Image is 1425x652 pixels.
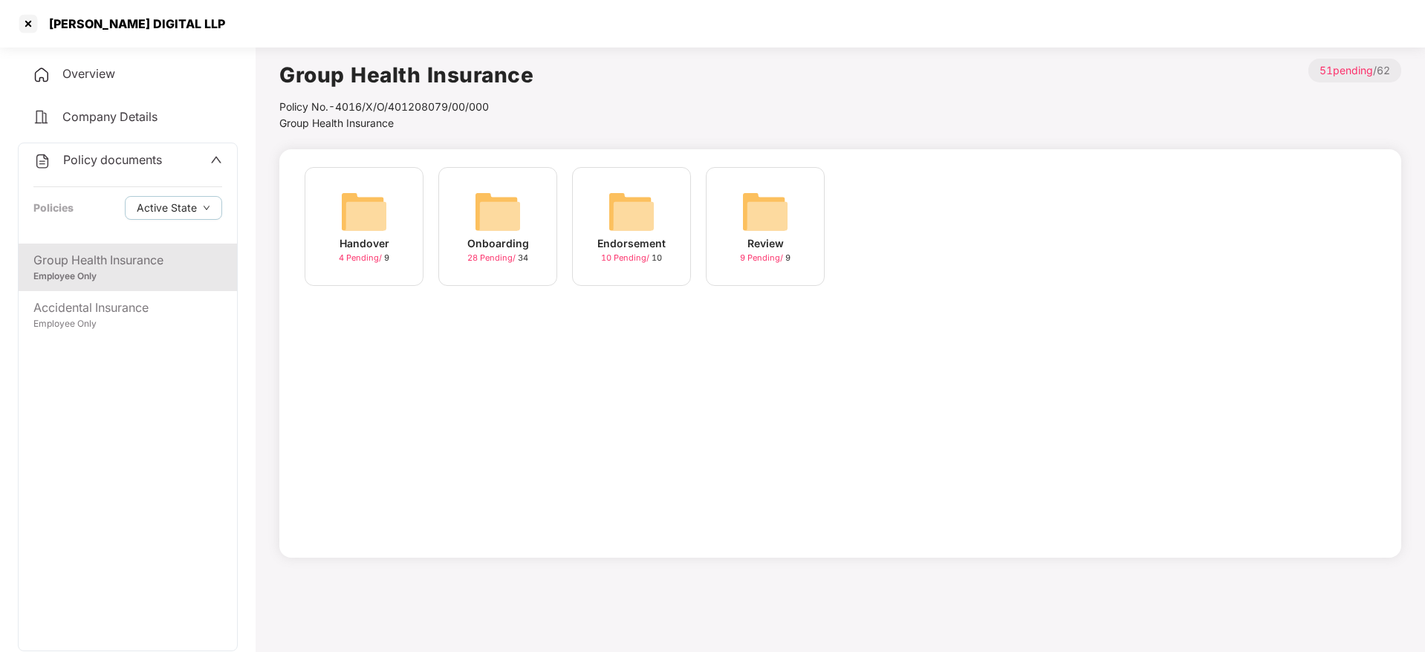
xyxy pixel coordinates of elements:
div: Policies [33,200,74,216]
span: Company Details [62,109,158,124]
img: svg+xml;base64,PHN2ZyB4bWxucz0iaHR0cDovL3d3dy53My5vcmcvMjAwMC9zdmciIHdpZHRoPSIyNCIgaGVpZ2h0PSIyNC... [33,66,51,84]
div: Handover [340,235,389,252]
img: svg+xml;base64,PHN2ZyB4bWxucz0iaHR0cDovL3d3dy53My5vcmcvMjAwMC9zdmciIHdpZHRoPSIyNCIgaGVpZ2h0PSIyNC... [33,108,51,126]
span: Group Health Insurance [279,117,394,129]
div: 34 [467,252,528,264]
span: 51 pending [1319,64,1373,76]
div: Employee Only [33,317,222,331]
span: 4 Pending / [339,252,384,263]
div: [PERSON_NAME] DIGITAL LLP [40,16,225,31]
img: svg+xml;base64,PHN2ZyB4bWxucz0iaHR0cDovL3d3dy53My5vcmcvMjAwMC9zdmciIHdpZHRoPSI2NCIgaGVpZ2h0PSI2NC... [741,188,789,235]
span: down [203,204,210,212]
span: Active State [137,200,197,216]
p: / 62 [1308,59,1401,82]
span: 28 Pending / [467,252,518,263]
div: Review [747,235,784,252]
img: svg+xml;base64,PHN2ZyB4bWxucz0iaHR0cDovL3d3dy53My5vcmcvMjAwMC9zdmciIHdpZHRoPSIyNCIgaGVpZ2h0PSIyNC... [33,152,51,170]
div: 10 [601,252,662,264]
div: Policy No.- 4016/X/O/401208079/00/000 [279,99,533,115]
div: Group Health Insurance [33,251,222,270]
div: 9 [339,252,389,264]
img: svg+xml;base64,PHN2ZyB4bWxucz0iaHR0cDovL3d3dy53My5vcmcvMjAwMC9zdmciIHdpZHRoPSI2NCIgaGVpZ2h0PSI2NC... [608,188,655,235]
img: svg+xml;base64,PHN2ZyB4bWxucz0iaHR0cDovL3d3dy53My5vcmcvMjAwMC9zdmciIHdpZHRoPSI2NCIgaGVpZ2h0PSI2NC... [474,188,522,235]
span: up [210,154,222,166]
div: 9 [740,252,791,264]
span: 10 Pending / [601,252,652,263]
div: Onboarding [467,235,529,252]
span: 9 Pending / [740,252,785,263]
div: Employee Only [33,270,222,284]
button: Active Statedown [125,196,222,220]
h1: Group Health Insurance [279,59,533,91]
span: Policy documents [63,152,162,167]
div: Endorsement [597,235,666,252]
div: Accidental Insurance [33,299,222,317]
img: svg+xml;base64,PHN2ZyB4bWxucz0iaHR0cDovL3d3dy53My5vcmcvMjAwMC9zdmciIHdpZHRoPSI2NCIgaGVpZ2h0PSI2NC... [340,188,388,235]
span: Overview [62,66,115,81]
